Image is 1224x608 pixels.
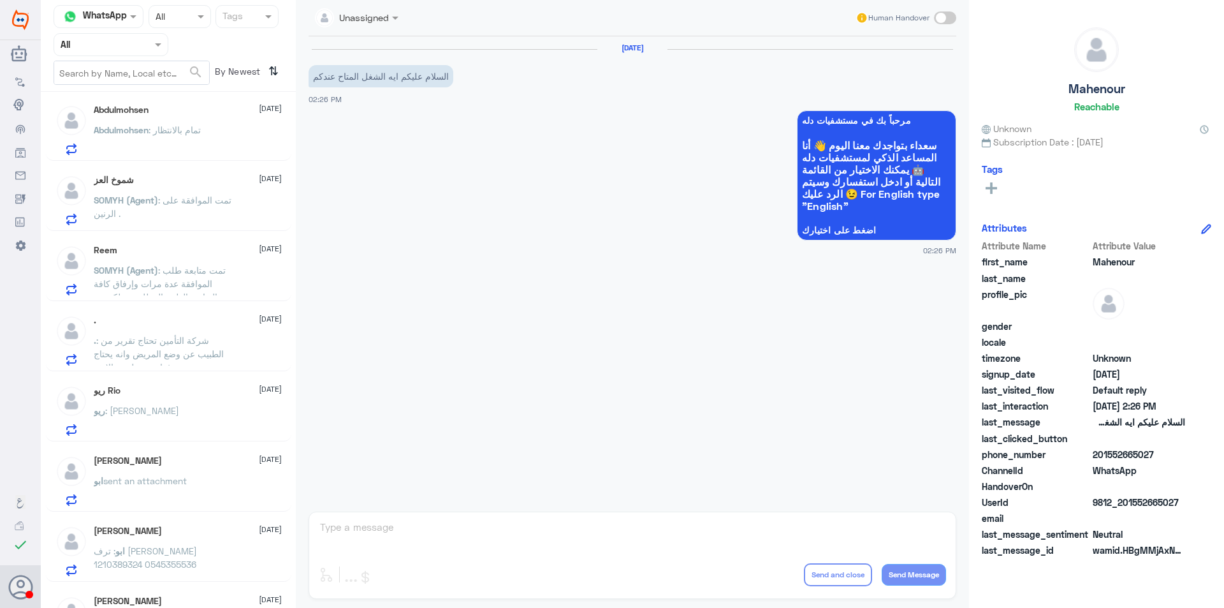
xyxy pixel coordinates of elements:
[94,596,162,607] h5: محمد بن فيصل
[221,9,243,26] div: Tags
[1093,512,1185,525] span: null
[982,399,1090,413] span: last_interaction
[1093,528,1185,541] span: 0
[982,352,1090,365] span: timezone
[1093,255,1185,269] span: Mahenour
[94,105,149,115] h5: Abdulmohsen
[94,124,149,135] span: Abdulmohsen
[1093,464,1185,477] span: 2
[61,7,80,26] img: whatsapp.png
[982,272,1090,285] span: last_name
[188,62,203,83] button: search
[802,225,951,235] span: اضغط على اختيارك
[149,124,201,135] span: : تمام بالانتظار
[802,139,951,212] span: سعداء بتواجدك معنا اليوم 👋 أنا المساعد الذكي لمستشفيات دله 🤖 يمكنك الاختيار من القائمة التالية أو...
[94,265,158,276] span: SOMYH (Agent)
[94,405,105,416] span: ريو
[982,496,1090,509] span: UserId
[982,528,1090,541] span: last_message_sentiment
[94,526,162,537] h5: ابو ياسر
[982,135,1211,149] span: Subscription Date : [DATE]
[923,245,956,256] span: 02:26 PM
[309,65,453,87] p: 11/9/2025, 2:26 PM
[982,544,1090,557] span: last_message_id
[982,480,1090,493] span: HandoverOn
[1093,383,1185,397] span: Default reply
[982,448,1090,461] span: phone_number
[259,103,282,114] span: [DATE]
[982,320,1090,333] span: gender
[94,456,162,466] h5: ابو خالد
[94,195,158,205] span: SOMYH (Agent)
[1093,399,1185,413] span: 2025-09-11T11:26:45.463Z
[1093,239,1185,253] span: Attribute Value
[13,537,28,552] i: check
[259,383,282,395] span: [DATE]
[882,564,946,586] button: Send Message
[210,61,263,86] span: By Newest
[982,163,1003,175] h6: Tags
[103,475,187,486] span: sent an attachment
[982,464,1090,477] span: ChannelId
[1068,82,1125,96] h5: Mahenour
[1093,352,1185,365] span: Unknown
[1075,28,1118,71] img: defaultAdmin.png
[982,239,1090,253] span: Attribute Name
[94,175,134,186] h5: شموخ العز
[94,545,197,570] span: : ترف [PERSON_NAME] 1210389324 0545355536
[55,245,87,277] img: defaultAdmin.png
[55,385,87,417] img: defaultAdmin.png
[982,383,1090,397] span: last_visited_flow
[55,175,87,207] img: defaultAdmin.png
[982,255,1090,269] span: first_name
[804,563,872,586] button: Send and close
[55,526,87,558] img: defaultAdmin.png
[802,115,951,126] span: مرحباً بك في مستشفيات دله
[259,594,282,605] span: [DATE]
[268,61,279,82] i: ⇅
[12,10,29,30] img: Widebot Logo
[94,265,235,343] span: : تمت متابعة طلب الموافقة عدة مرات وإرفاق كافة التقارير الطبية المطلوبة، ولكن مع الأسف تم رفض الط...
[115,545,125,556] span: ابو
[259,173,282,184] span: [DATE]
[94,315,96,326] h5: .
[94,385,120,396] h5: ريو Rio
[982,367,1090,381] span: signup_date
[188,64,203,80] span: search
[868,12,929,24] span: Human Handover
[1093,367,1185,381] span: 2025-09-11T11:26:45.482Z
[1093,448,1185,461] span: 201552665027
[105,405,179,416] span: : [PERSON_NAME]
[259,524,282,535] span: [DATE]
[94,245,117,256] h5: Reem
[94,335,96,346] span: .
[94,195,231,219] span: : تمت الموافقة على الرنين .
[597,43,667,52] h6: [DATE]
[982,512,1090,525] span: email
[259,454,282,465] span: [DATE]
[1093,496,1185,509] span: 9812_201552665027
[982,222,1027,234] h6: Attributes
[259,243,282,255] span: [DATE]
[309,95,342,103] span: 02:26 PM
[55,105,87,137] img: defaultAdmin.png
[94,335,224,373] span: : شركة التأمين تحتاج تقرير من الطبيب عن وضع المريض وانه يحتاج غذاء عن طريق الانف
[1093,288,1125,320] img: defaultAdmin.png
[94,475,103,486] span: ابو
[259,313,282,325] span: [DATE]
[1093,432,1185,445] span: null
[1074,101,1119,112] h6: Reachable
[982,415,1090,429] span: last_message
[1093,480,1185,493] span: null
[982,122,1031,135] span: Unknown
[8,575,33,599] button: Avatar
[1093,544,1185,557] span: wamid.HBgMMjAxNTUyNjY1MDI3FQIAEhggQUM4OUQzRTg2NjgxMjUwRTQyQUQ3OUFGNkJERjYwNDQA
[982,432,1090,445] span: last_clicked_button
[1093,336,1185,349] span: null
[982,288,1090,317] span: profile_pic
[1093,320,1185,333] span: null
[54,61,209,84] input: Search by Name, Local etc…
[55,456,87,487] img: defaultAdmin.png
[55,315,87,347] img: defaultAdmin.png
[1093,415,1185,429] span: السلام عليكم ايه الشغل المتاح عندكم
